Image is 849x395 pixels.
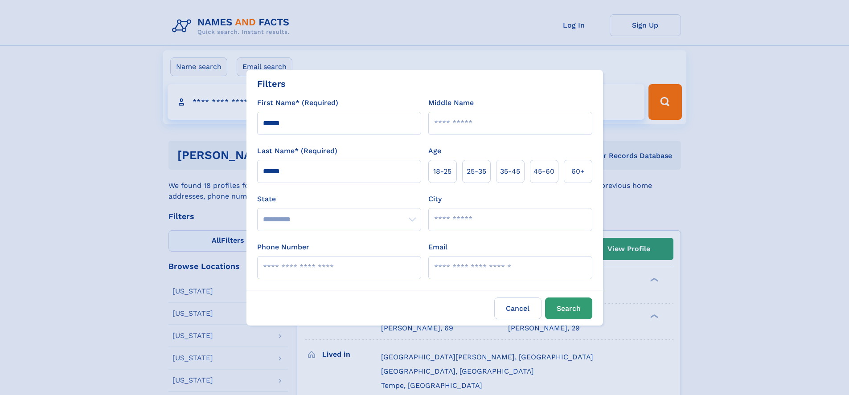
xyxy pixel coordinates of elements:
span: 35‑45 [500,166,520,177]
label: Cancel [494,297,541,319]
button: Search [545,297,592,319]
span: 45‑60 [533,166,554,177]
label: City [428,194,442,204]
label: Email [428,242,447,252]
span: 18‑25 [433,166,451,177]
label: Middle Name [428,98,474,108]
span: 60+ [571,166,585,177]
span: 25‑35 [467,166,486,177]
div: Filters [257,77,286,90]
label: Last Name* (Required) [257,146,337,156]
label: State [257,194,421,204]
label: Age [428,146,441,156]
label: Phone Number [257,242,309,252]
label: First Name* (Required) [257,98,338,108]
